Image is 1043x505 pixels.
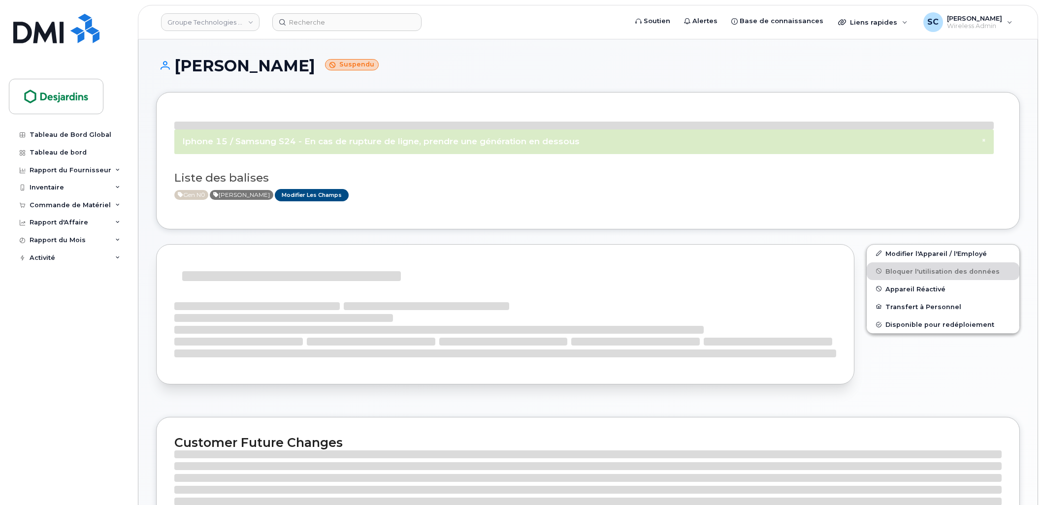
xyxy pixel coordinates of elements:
[867,280,1019,298] button: Appareil Réactivé
[275,189,349,201] a: Modifier les Champs
[182,136,580,146] span: Iphone 15 / Samsung S24 - En cas de rupture de ligne, prendre une génération en dessous
[885,285,945,292] span: Appareil Réactivé
[325,59,379,70] small: Suspendu
[156,57,1020,74] h1: [PERSON_NAME]
[867,316,1019,333] button: Disponible pour redéploiement
[174,435,1002,450] h2: Customer Future Changes
[174,190,208,200] span: Active
[867,245,1019,262] a: Modifier l'Appareil / l'Employé
[982,136,986,144] span: ×
[210,190,273,200] span: Active
[174,172,1002,184] h3: Liste des balises
[867,298,1019,316] button: Transfert à Personnel
[885,321,994,328] span: Disponible pour redéploiement
[867,262,1019,280] button: Bloquer l'utilisation des données
[982,137,986,144] button: Close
